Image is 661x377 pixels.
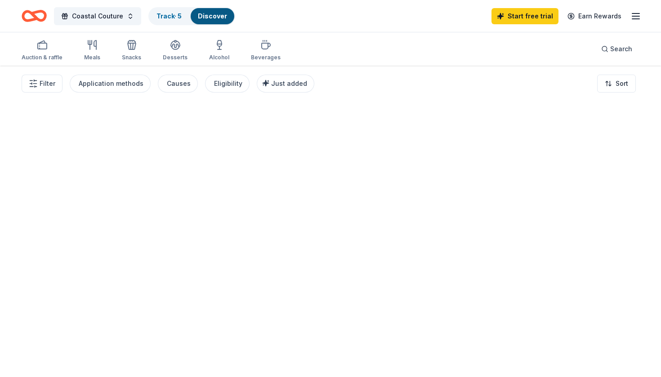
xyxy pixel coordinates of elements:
[251,54,281,61] div: Beverages
[610,44,632,54] span: Search
[22,36,63,66] button: Auction & raffle
[163,54,188,61] div: Desserts
[148,7,235,25] button: Track· 5Discover
[79,78,143,89] div: Application methods
[163,36,188,66] button: Desserts
[167,78,191,89] div: Causes
[257,75,314,93] button: Just added
[205,75,250,93] button: Eligibility
[594,40,639,58] button: Search
[158,75,198,93] button: Causes
[209,36,229,66] button: Alcohol
[214,78,242,89] div: Eligibility
[22,75,63,93] button: Filter
[597,75,636,93] button: Sort
[54,7,141,25] button: Coastal Couture
[616,78,628,89] span: Sort
[271,80,307,87] span: Just added
[198,12,227,20] a: Discover
[491,8,558,24] a: Start free trial
[84,54,100,61] div: Meals
[72,11,123,22] span: Coastal Couture
[70,75,151,93] button: Application methods
[156,12,182,20] a: Track· 5
[122,36,141,66] button: Snacks
[22,54,63,61] div: Auction & raffle
[562,8,627,24] a: Earn Rewards
[251,36,281,66] button: Beverages
[84,36,100,66] button: Meals
[209,54,229,61] div: Alcohol
[122,54,141,61] div: Snacks
[22,5,47,27] a: Home
[40,78,55,89] span: Filter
